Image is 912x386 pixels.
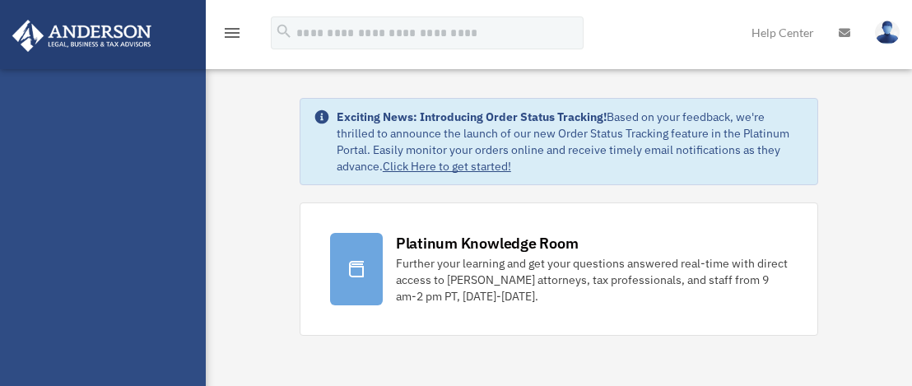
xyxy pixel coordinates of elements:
[275,22,293,40] i: search
[396,233,579,253] div: Platinum Knowledge Room
[383,159,511,174] a: Click Here to get started!
[7,20,156,52] img: Anderson Advisors Platinum Portal
[300,202,818,336] a: Platinum Knowledge Room Further your learning and get your questions answered real-time with dire...
[396,255,788,305] div: Further your learning and get your questions answered real-time with direct access to [PERSON_NAM...
[875,21,900,44] img: User Pic
[222,23,242,43] i: menu
[337,109,804,174] div: Based on your feedback, we're thrilled to announce the launch of our new Order Status Tracking fe...
[222,29,242,43] a: menu
[337,109,607,124] strong: Exciting News: Introducing Order Status Tracking!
